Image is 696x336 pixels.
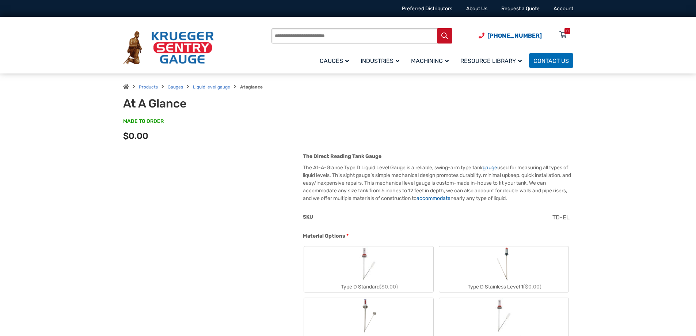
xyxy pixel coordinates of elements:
[407,52,456,69] a: Machining
[566,28,568,34] div: 0
[193,84,230,90] a: Liquid level gauge
[304,282,433,292] div: Type D Standard
[494,246,513,282] img: Chemical Sight Gauge
[529,53,573,68] a: Contact Us
[479,31,542,40] a: Phone Number (920) 434-8860
[123,118,164,125] span: MADE TO ORDER
[402,5,452,12] a: Preferred Distributors
[501,5,540,12] a: Request a Quote
[356,52,407,69] a: Industries
[123,97,303,110] h1: At A Glance
[554,5,573,12] a: Account
[380,284,398,290] span: ($0.00)
[466,5,487,12] a: About Us
[303,153,381,159] strong: The Direct Reading Tank Gauge
[320,57,349,64] span: Gauges
[304,246,433,292] label: Type D Standard
[460,57,522,64] span: Resource Library
[303,164,573,202] p: The At-A-Glance Type D Liquid Level Gauge is a reliable, swing-arm type tank used for measuring a...
[315,52,356,69] a: Gauges
[303,233,345,239] span: Material Options
[303,214,313,220] span: SKU
[411,57,449,64] span: Machining
[417,195,450,201] a: accommodate
[123,31,214,65] img: Krueger Sentry Gauge
[361,57,399,64] span: Industries
[439,282,568,292] div: Type D Stainless Level 1
[346,232,349,240] abbr: required
[123,131,148,141] span: $0.00
[439,246,568,292] label: Type D Stainless Level 1
[240,84,263,90] strong: Ataglance
[483,165,497,171] a: gauge
[487,32,542,39] span: [PHONE_NUMBER]
[523,284,541,290] span: ($0.00)
[552,214,570,221] span: TD-EL
[168,84,183,90] a: Gauges
[533,57,569,64] span: Contact Us
[139,84,158,90] a: Products
[456,52,529,69] a: Resource Library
